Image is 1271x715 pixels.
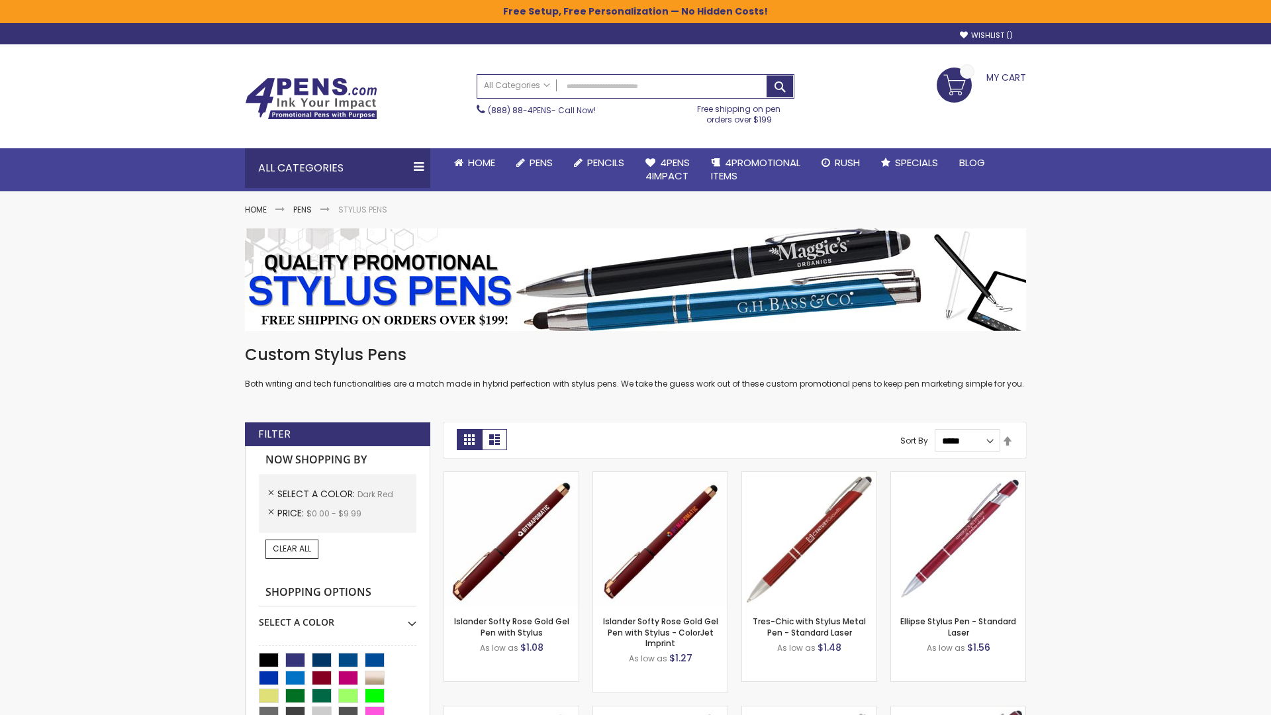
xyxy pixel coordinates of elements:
[259,579,416,607] strong: Shopping Options
[259,446,416,474] strong: Now Shopping by
[506,148,563,177] a: Pens
[635,148,700,191] a: 4Pens4impact
[587,156,624,169] span: Pencils
[277,487,357,501] span: Select A Color
[645,156,690,183] span: 4Pens 4impact
[259,606,416,629] div: Select A Color
[245,344,1026,390] div: Both writing and tech functionalities are a match made in hybrid perfection with stylus pens. We ...
[891,471,1025,483] a: Ellipse Stylus Pen - Standard Laser-Dark Red
[520,641,543,654] span: $1.08
[277,506,306,520] span: Price
[457,429,482,450] strong: Grid
[900,616,1016,638] a: Ellipse Stylus Pen - Standard Laser
[338,204,387,215] strong: Stylus Pens
[245,344,1026,365] h1: Custom Stylus Pens
[306,508,361,519] span: $0.00 - $9.99
[563,148,635,177] a: Pencils
[811,148,871,177] a: Rush
[835,156,860,169] span: Rush
[468,156,495,169] span: Home
[480,642,518,653] span: As low as
[488,105,596,116] span: - Call Now!
[927,642,965,653] span: As low as
[530,156,553,169] span: Pens
[593,471,728,483] a: Islander Softy Rose Gold Gel Pen with Stylus - ColorJet Imprint-Dark Red
[488,105,551,116] a: (888) 88-4PENS
[742,471,876,483] a: Tres-Chic with Stylus Metal Pen - Standard Laser-Dark Red
[477,75,557,97] a: All Categories
[444,148,506,177] a: Home
[454,616,569,638] a: Islander Softy Rose Gold Gel Pen with Stylus
[603,616,718,648] a: Islander Softy Rose Gold Gel Pen with Stylus - ColorJet Imprint
[871,148,949,177] a: Specials
[960,30,1013,40] a: Wishlist
[444,471,579,483] a: Islander Softy Rose Gold Gel Pen with Stylus-Dark Red
[245,204,267,215] a: Home
[700,148,811,191] a: 4PROMOTIONALITEMS
[629,653,667,664] span: As low as
[669,651,692,665] span: $1.27
[245,77,377,120] img: 4Pens Custom Pens and Promotional Products
[753,616,866,638] a: Tres-Chic with Stylus Metal Pen - Standard Laser
[891,472,1025,606] img: Ellipse Stylus Pen - Standard Laser-Dark Red
[684,99,795,125] div: Free shipping on pen orders over $199
[484,80,550,91] span: All Categories
[357,489,393,500] span: Dark Red
[967,641,990,654] span: $1.56
[593,472,728,606] img: Islander Softy Rose Gold Gel Pen with Stylus - ColorJet Imprint-Dark Red
[245,228,1026,331] img: Stylus Pens
[949,148,996,177] a: Blog
[742,472,876,606] img: Tres-Chic with Stylus Metal Pen - Standard Laser-Dark Red
[245,148,430,188] div: All Categories
[293,204,312,215] a: Pens
[444,472,579,606] img: Islander Softy Rose Gold Gel Pen with Stylus-Dark Red
[900,435,928,446] label: Sort By
[265,540,318,558] a: Clear All
[818,641,841,654] span: $1.48
[273,543,311,554] span: Clear All
[777,642,816,653] span: As low as
[711,156,800,183] span: 4PROMOTIONAL ITEMS
[258,427,291,442] strong: Filter
[959,156,985,169] span: Blog
[895,156,938,169] span: Specials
